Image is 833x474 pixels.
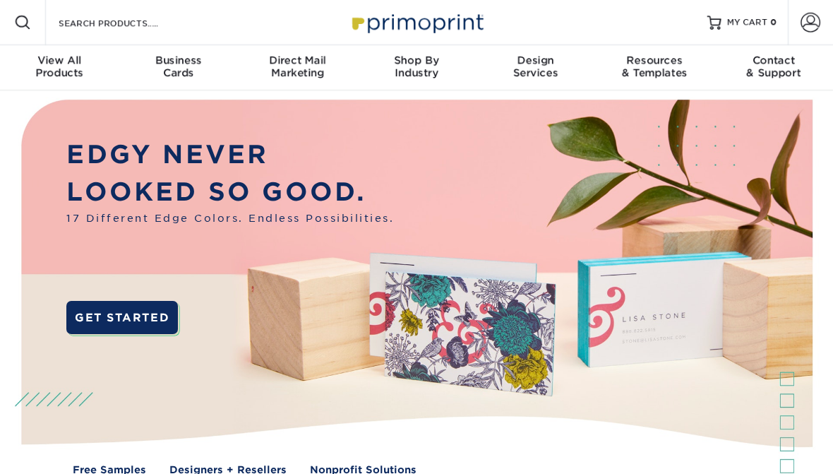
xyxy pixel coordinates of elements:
[238,45,357,90] a: Direct MailMarketing
[119,54,239,66] span: Business
[66,136,394,173] p: EDGY NEVER
[66,301,177,334] a: GET STARTED
[357,54,477,79] div: Industry
[357,54,477,66] span: Shop By
[66,173,394,211] p: LOOKED SO GOOD.
[57,14,195,31] input: SEARCH PRODUCTS.....
[238,54,357,66] span: Direct Mail
[238,54,357,79] div: Marketing
[357,45,477,90] a: Shop ByIndustry
[476,45,595,90] a: DesignServices
[476,54,595,79] div: Services
[66,211,394,225] span: 17 Different Edge Colors. Endless Possibilities.
[346,7,487,37] img: Primoprint
[119,45,239,90] a: BusinessCards
[595,54,714,66] span: Resources
[770,18,777,28] span: 0
[595,45,714,90] a: Resources& Templates
[714,54,833,79] div: & Support
[727,17,767,29] span: MY CART
[714,45,833,90] a: Contact& Support
[119,54,239,79] div: Cards
[476,54,595,66] span: Design
[714,54,833,66] span: Contact
[595,54,714,79] div: & Templates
